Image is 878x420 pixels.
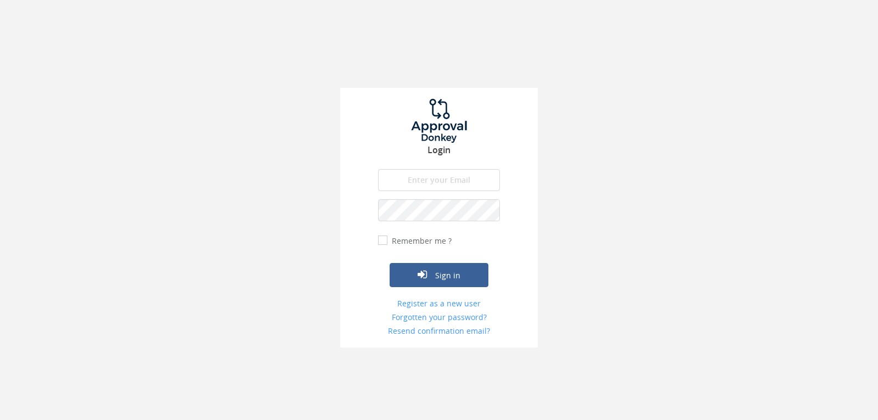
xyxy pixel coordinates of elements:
a: Resend confirmation email? [378,326,500,337]
button: Sign in [390,263,488,287]
label: Remember me ? [389,236,452,247]
img: logo.png [398,99,480,143]
h3: Login [340,145,538,155]
a: Register as a new user [378,298,500,309]
input: Enter your Email [378,169,500,191]
a: Forgotten your password? [378,312,500,323]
